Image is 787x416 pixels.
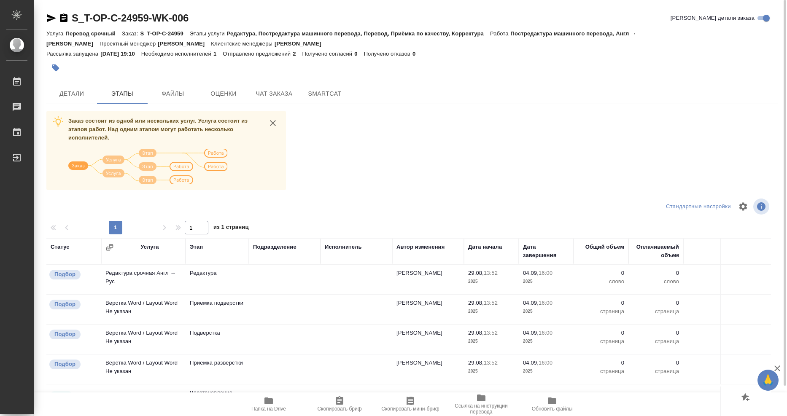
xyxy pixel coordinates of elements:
[227,30,490,37] p: Редактура, Постредактура машинного перевода, Перевод, Приёмка по качеству, Корректура
[446,392,517,416] button: Ссылка на инструкции перевода
[59,13,69,23] button: Скопировать ссылку
[396,243,445,251] div: Автор изменения
[275,40,328,47] p: [PERSON_NAME]
[539,270,553,276] p: 16:00
[523,360,539,366] p: 04.09,
[633,359,679,367] p: 0
[468,392,484,398] p: 29.08,
[325,243,362,251] div: Исполнитель
[223,51,293,57] p: Отправлено предложений
[578,367,624,376] p: страница
[578,277,624,286] p: слово
[140,30,189,37] p: S_T-OP-C-24959
[65,30,122,37] p: Перевод срочный
[233,392,304,416] button: Папка на Drive
[484,300,498,306] p: 13:52
[633,391,679,399] p: 93
[140,243,159,251] div: Услуга
[578,359,624,367] p: 0
[51,89,92,99] span: Детали
[72,12,189,24] a: S_T-OP-C-24959-WK-006
[190,269,245,277] p: Редактура
[302,51,355,57] p: Получено согласий
[490,30,511,37] p: Работа
[633,299,679,307] p: 0
[578,391,624,399] p: 93
[633,307,679,316] p: страница
[739,391,753,405] button: Добавить оценку
[392,386,464,416] td: [PERSON_NAME]
[122,30,140,37] p: Заказ:
[354,51,364,57] p: 0
[633,367,679,376] p: страница
[523,270,539,276] p: 04.09,
[321,386,392,416] td: Золотая [PERSON_NAME]
[753,199,771,215] span: Посмотреть информацию
[101,386,186,416] td: Верстка Word / Layout Word Не указан
[671,14,755,22] span: [PERSON_NAME] детали заказа
[539,330,553,336] p: 16:00
[293,51,302,57] p: 2
[100,40,158,47] p: Проектный менеджер
[733,196,753,217] span: Настроить таблицу
[141,51,213,57] p: Необходимо исполнителей
[253,243,296,251] div: Подразделение
[190,359,245,367] p: Приемка разверстки
[468,270,484,276] p: 29.08,
[412,51,422,57] p: 0
[105,243,114,252] button: Сгруппировать
[54,392,68,400] p: Сдан
[664,200,733,213] div: split button
[211,40,275,47] p: Клиентские менеджеры
[213,222,249,234] span: из 1 страниц
[251,406,286,412] span: Папка на Drive
[523,330,539,336] p: 04.09,
[523,243,569,260] div: Дата завершения
[392,354,464,384] td: [PERSON_NAME]
[249,386,321,416] td: Верстки и дизайна
[364,51,412,57] p: Получено отказов
[578,337,624,346] p: страница
[190,243,203,251] div: Этап
[523,300,539,306] p: 04.09,
[757,370,779,391] button: 🙏
[484,270,498,276] p: 13:52
[523,367,569,376] p: 2025
[68,118,248,141] span: Заказ состоит из одной или нескольких услуг. Услуга состоит из этапов работ. Над одним этапом мог...
[539,360,553,366] p: 16:00
[254,89,294,99] span: Чат заказа
[46,51,100,57] p: Рассылка запущена
[101,354,186,384] td: Верстка Word / Layout Word Не указан
[54,300,75,309] p: Подбор
[317,406,361,412] span: Скопировать бриф
[633,337,679,346] p: страница
[305,89,345,99] span: SmartCat
[539,392,553,398] p: 11:00
[304,392,375,416] button: Скопировать бриф
[51,243,70,251] div: Статус
[392,265,464,294] td: [PERSON_NAME]
[523,392,539,398] p: 01.09,
[468,300,484,306] p: 29.08,
[381,406,439,412] span: Скопировать мини-бриф
[190,30,227,37] p: Этапы услуги
[153,89,193,99] span: Файлы
[54,330,75,338] p: Подбор
[468,307,515,316] p: 2025
[633,243,679,260] div: Оплачиваемый объем
[633,269,679,277] p: 0
[468,360,484,366] p: 29.08,
[213,51,223,57] p: 1
[451,403,512,415] span: Ссылка на инструкции перевода
[468,243,502,251] div: Дата начала
[517,392,588,416] button: Обновить файлы
[633,277,679,286] p: слово
[102,89,143,99] span: Этапы
[190,299,245,307] p: Приемка подверстки
[190,329,245,337] p: Подверстка
[267,117,279,129] button: close
[761,371,775,389] span: 🙏
[46,59,65,77] button: Добавить тэг
[392,325,464,354] td: [PERSON_NAME]
[484,392,498,398] p: 19:45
